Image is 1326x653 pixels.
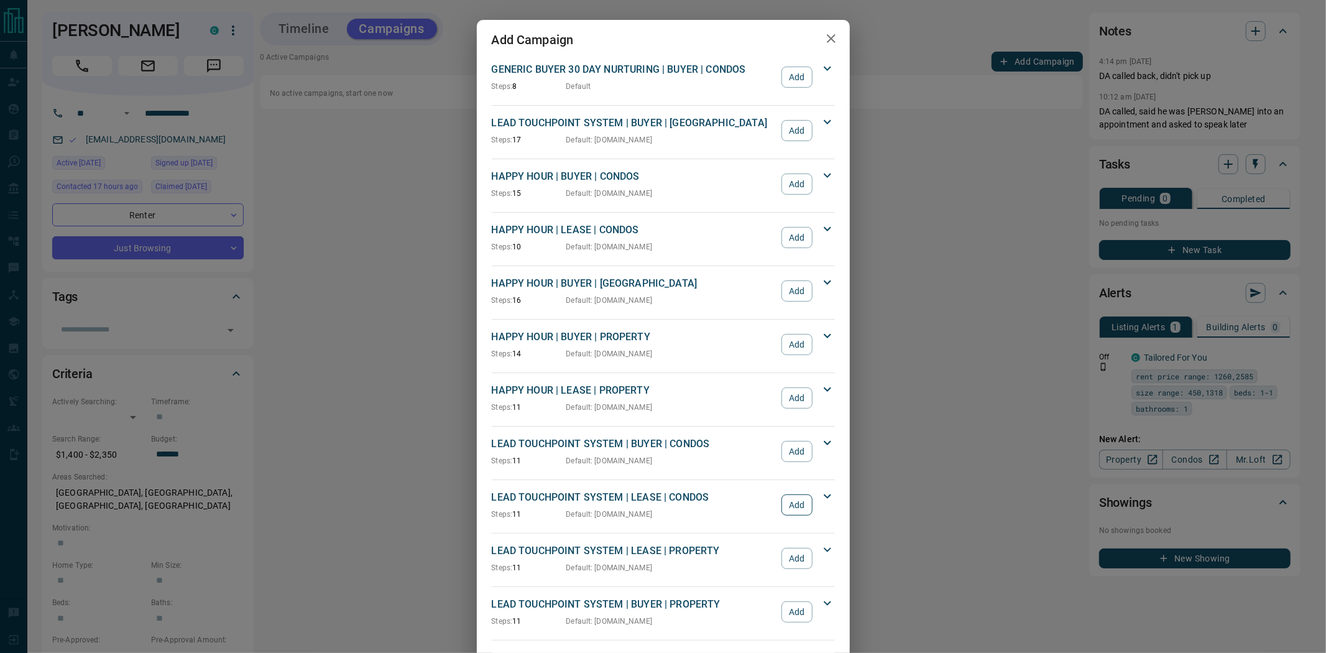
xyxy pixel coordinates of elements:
button: Add [781,494,812,516]
p: Default : [DOMAIN_NAME] [566,295,653,306]
p: 16 [492,295,566,306]
p: LEAD TOUCHPOINT SYSTEM | LEASE | CONDOS [492,490,776,505]
div: LEAD TOUCHPOINT SYSTEM | LEASE | PROPERTYSteps:11Default: [DOMAIN_NAME]Add [492,541,835,576]
div: LEAD TOUCHPOINT SYSTEM | LEASE | CONDOSSteps:11Default: [DOMAIN_NAME]Add [492,488,835,522]
p: 11 [492,562,566,573]
div: HAPPY HOUR | LEASE | PROPERTYSteps:11Default: [DOMAIN_NAME]Add [492,381,835,415]
p: HAPPY HOUR | LEASE | PROPERTY [492,383,776,398]
h2: Add Campaign [477,20,589,60]
p: LEAD TOUCHPOINT SYSTEM | BUYER | CONDOS [492,437,776,452]
span: Steps: [492,189,513,198]
p: LEAD TOUCHPOINT SYSTEM | BUYER | PROPERTY [492,597,776,612]
span: Steps: [492,403,513,412]
button: Add [781,174,812,195]
p: HAPPY HOUR | BUYER | CONDOS [492,169,776,184]
p: Default : [DOMAIN_NAME] [566,455,653,466]
p: 11 [492,616,566,627]
button: Add [781,120,812,141]
button: Add [781,548,812,569]
p: LEAD TOUCHPOINT SYSTEM | BUYER | [GEOGRAPHIC_DATA] [492,116,776,131]
button: Add [781,227,812,248]
div: LEAD TOUCHPOINT SYSTEM | BUYER | [GEOGRAPHIC_DATA]Steps:17Default: [DOMAIN_NAME]Add [492,113,835,148]
p: HAPPY HOUR | BUYER | PROPERTY [492,330,776,345]
p: 10 [492,241,566,252]
span: Steps: [492,243,513,251]
div: HAPPY HOUR | BUYER | PROPERTYSteps:14Default: [DOMAIN_NAME]Add [492,327,835,362]
p: 11 [492,509,566,520]
p: Default : [DOMAIN_NAME] [566,402,653,413]
p: 8 [492,81,566,92]
p: Default : [DOMAIN_NAME] [566,616,653,627]
span: Steps: [492,617,513,626]
p: Default : [DOMAIN_NAME] [566,562,653,573]
button: Add [781,441,812,462]
div: HAPPY HOUR | BUYER | [GEOGRAPHIC_DATA]Steps:16Default: [DOMAIN_NAME]Add [492,274,835,308]
div: GENERIC BUYER 30 DAY NURTURING | BUYER | CONDOSSteps:8DefaultAdd [492,60,835,95]
p: Default : [DOMAIN_NAME] [566,348,653,359]
p: 17 [492,134,566,146]
span: Steps: [492,456,513,465]
div: HAPPY HOUR | LEASE | CONDOSSteps:10Default: [DOMAIN_NAME]Add [492,220,835,255]
p: HAPPY HOUR | BUYER | [GEOGRAPHIC_DATA] [492,276,776,291]
button: Add [781,601,812,623]
button: Add [781,280,812,302]
div: LEAD TOUCHPOINT SYSTEM | BUYER | PROPERTYSteps:11Default: [DOMAIN_NAME]Add [492,595,835,629]
span: Steps: [492,510,513,519]
p: 11 [492,402,566,413]
p: Default : [DOMAIN_NAME] [566,188,653,199]
span: Steps: [492,350,513,358]
div: LEAD TOUCHPOINT SYSTEM | BUYER | CONDOSSteps:11Default: [DOMAIN_NAME]Add [492,434,835,469]
button: Add [781,334,812,355]
button: Add [781,387,812,409]
p: Default [566,81,591,92]
button: Add [781,67,812,88]
p: HAPPY HOUR | LEASE | CONDOS [492,223,776,238]
p: LEAD TOUCHPOINT SYSTEM | LEASE | PROPERTY [492,544,776,558]
p: 11 [492,455,566,466]
p: Default : [DOMAIN_NAME] [566,134,653,146]
p: GENERIC BUYER 30 DAY NURTURING | BUYER | CONDOS [492,62,776,77]
p: 15 [492,188,566,199]
p: 14 [492,348,566,359]
span: Steps: [492,82,513,91]
span: Steps: [492,296,513,305]
div: HAPPY HOUR | BUYER | CONDOSSteps:15Default: [DOMAIN_NAME]Add [492,167,835,201]
p: Default : [DOMAIN_NAME] [566,509,653,520]
span: Steps: [492,136,513,144]
span: Steps: [492,563,513,572]
p: Default : [DOMAIN_NAME] [566,241,653,252]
